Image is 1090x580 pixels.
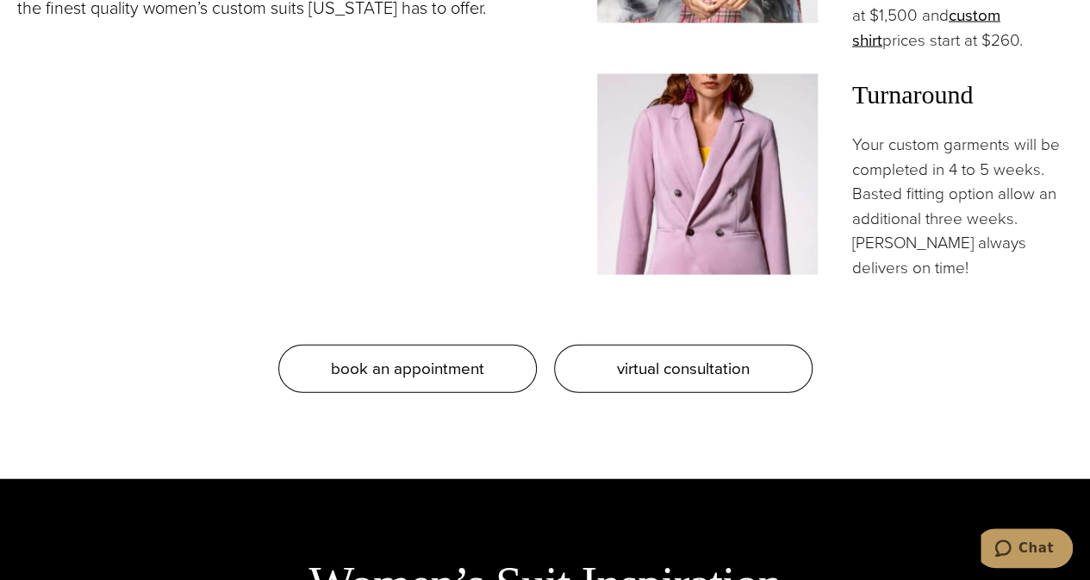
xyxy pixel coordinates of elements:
span: virtual consultation [617,356,750,381]
a: custom shirt [852,3,1000,52]
iframe: Opens a widget where you can chat to one of our agents [981,528,1073,571]
p: Your custom garments will be completed in 4 to 5 weeks. Basted fitting option allow an additional... [852,133,1073,280]
a: book an appointment [278,345,537,393]
img: Woman in double breasted Loro Piana bespoke women's suits. [597,74,818,275]
a: virtual consultation [554,345,813,393]
span: book an appointment [331,356,484,381]
span: Turnaround [852,74,1073,115]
